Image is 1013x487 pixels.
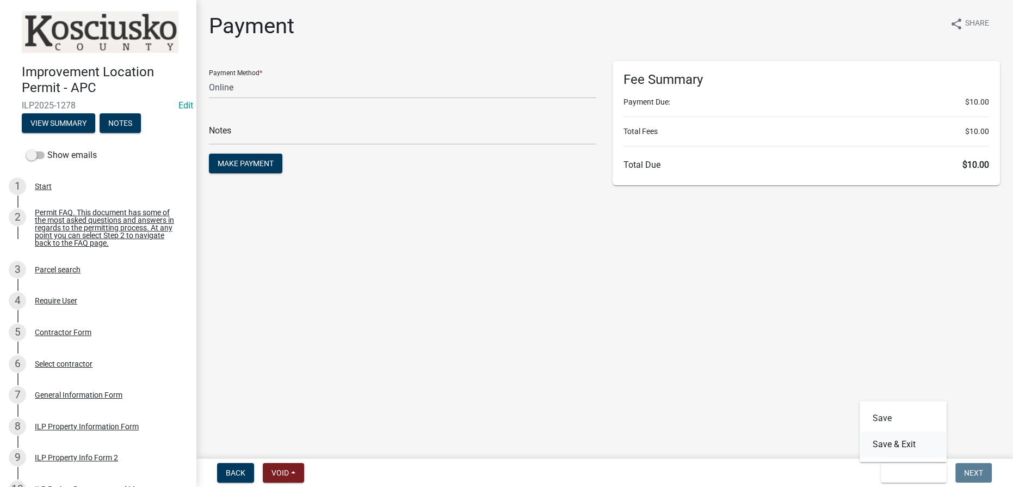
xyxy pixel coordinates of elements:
[965,96,989,108] span: $10.00
[209,154,282,173] button: Make Payment
[35,391,122,399] div: General Information Form
[9,324,26,341] div: 5
[35,266,81,273] div: Parcel search
[35,297,77,305] div: Require User
[35,454,118,461] div: ILP Property Info Form 2
[881,463,947,483] button: Save & Exit
[9,355,26,373] div: 6
[35,182,52,190] div: Start
[890,468,931,477] span: Save & Exit
[965,17,989,31] span: Share
[178,100,193,111] wm-modal-confirm: Edit Application Number
[950,17,963,31] i: share
[271,468,289,477] span: Void
[623,72,989,88] h6: Fee Summary
[35,328,91,336] div: Contractor Form
[964,468,983,477] span: Next
[226,468,245,477] span: Back
[263,463,304,483] button: Void
[860,431,947,458] button: Save & Exit
[218,159,274,168] span: Make Payment
[860,401,947,462] div: Save & Exit
[623,160,989,170] h6: Total Due
[178,100,193,111] a: Edit
[22,100,174,111] span: ILP2025-1278
[9,209,26,226] div: 2
[100,119,141,128] wm-modal-confirm: Notes
[860,405,947,431] button: Save
[955,463,992,483] button: Next
[941,13,998,34] button: shareShare
[962,160,989,170] span: $10.00
[9,386,26,404] div: 7
[9,292,26,309] div: 4
[623,96,989,108] li: Payment Due:
[35,423,139,430] div: ILP Property Information Form
[209,13,294,39] h1: Payment
[100,113,141,133] button: Notes
[22,11,178,53] img: Kosciusko County, Indiana
[217,463,254,483] button: Back
[9,178,26,195] div: 1
[9,261,26,278] div: 3
[9,449,26,466] div: 9
[26,149,97,162] label: Show emails
[965,126,989,137] span: $10.00
[35,360,92,368] div: Select contractor
[22,64,187,96] h4: Improvement Location Permit - APC
[22,119,95,128] wm-modal-confirm: Summary
[22,113,95,133] button: View Summary
[9,418,26,435] div: 8
[623,126,989,137] li: Total Fees
[35,209,178,247] div: Permit FAQ. This document has some of the most asked questions and answers in regards to the perm...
